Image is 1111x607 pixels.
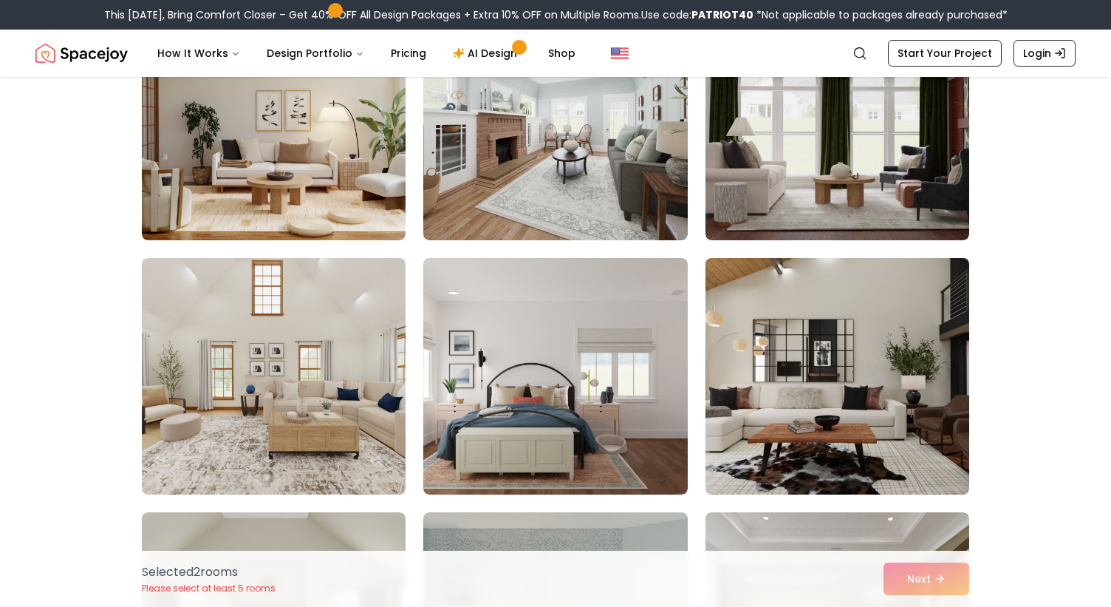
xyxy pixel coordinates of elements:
a: Start Your Project [888,40,1002,67]
p: Selected 2 room s [142,563,276,581]
div: This [DATE], Bring Comfort Closer – Get 40% OFF All Design Packages + Extra 10% OFF on Multiple R... [104,7,1008,22]
span: Use code: [641,7,753,22]
img: Room room-8 [423,4,687,240]
a: Shop [536,38,587,68]
b: PATRIOT40 [691,7,753,22]
button: How It Works [146,38,252,68]
img: Room room-12 [699,252,976,501]
a: Spacejoy [35,38,128,68]
span: *Not applicable to packages already purchased* [753,7,1008,22]
img: Room room-7 [142,4,406,240]
button: Design Portfolio [255,38,376,68]
p: Please select at least 5 rooms [142,583,276,594]
img: United States [611,44,629,62]
a: Login [1013,40,1076,67]
img: Room room-9 [705,4,969,240]
img: Spacejoy Logo [35,38,128,68]
a: AI Design [441,38,533,68]
nav: Main [146,38,587,68]
a: Pricing [379,38,438,68]
img: Room room-10 [142,258,406,495]
img: Room room-11 [423,258,687,495]
nav: Global [35,30,1076,77]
